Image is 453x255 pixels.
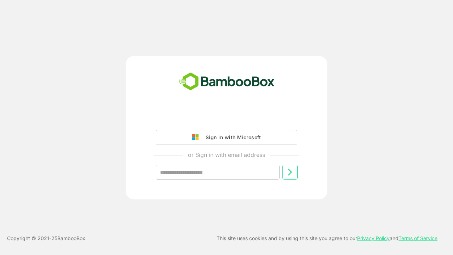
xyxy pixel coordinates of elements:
p: Copyright © 2021- 25 BambooBox [7,234,85,243]
p: or Sign in with email address [188,151,265,159]
a: Privacy Policy [357,235,390,241]
a: Terms of Service [398,235,437,241]
img: google [192,134,202,141]
p: This site uses cookies and by using this site you agree to our and [217,234,437,243]
img: bamboobox [175,70,279,93]
button: Sign in with Microsoft [156,130,297,145]
div: Sign in with Microsoft [202,133,261,142]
